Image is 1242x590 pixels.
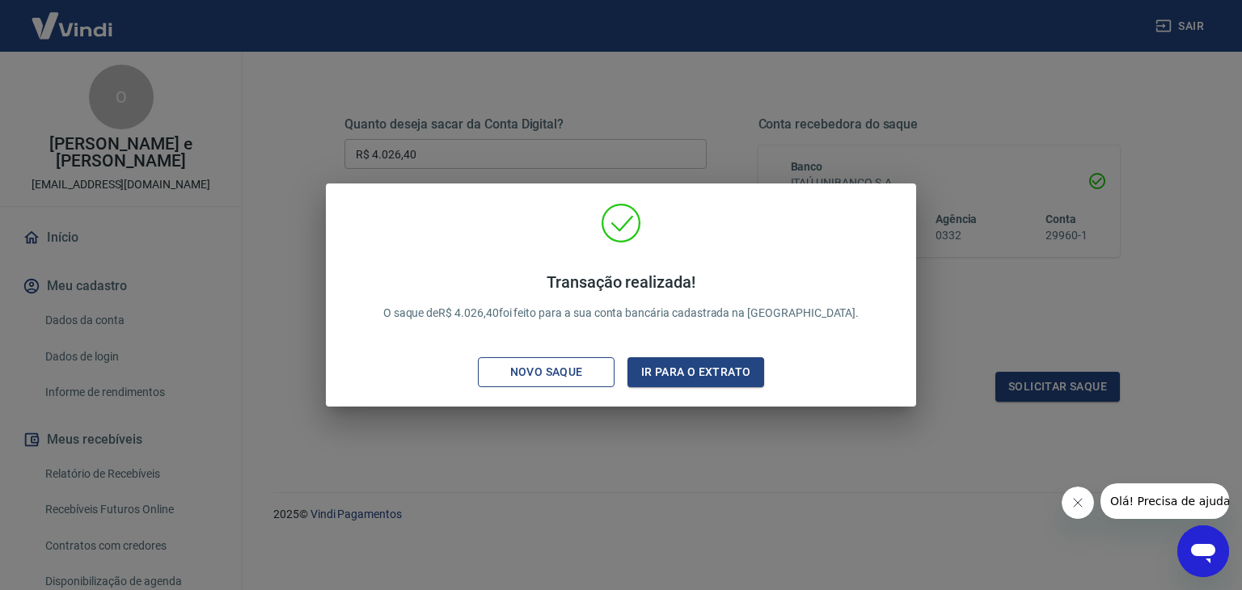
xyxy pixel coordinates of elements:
iframe: Fechar mensagem [1062,487,1094,519]
iframe: Botão para abrir a janela de mensagens [1177,525,1229,577]
div: Novo saque [491,362,602,382]
iframe: Mensagem da empresa [1100,483,1229,519]
button: Ir para o extrato [627,357,764,387]
p: O saque de R$ 4.026,40 foi feito para a sua conta bancária cadastrada na [GEOGRAPHIC_DATA]. [383,272,860,322]
span: Olá! Precisa de ajuda? [10,11,136,24]
button: Novo saque [478,357,615,387]
h4: Transação realizada! [383,272,860,292]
